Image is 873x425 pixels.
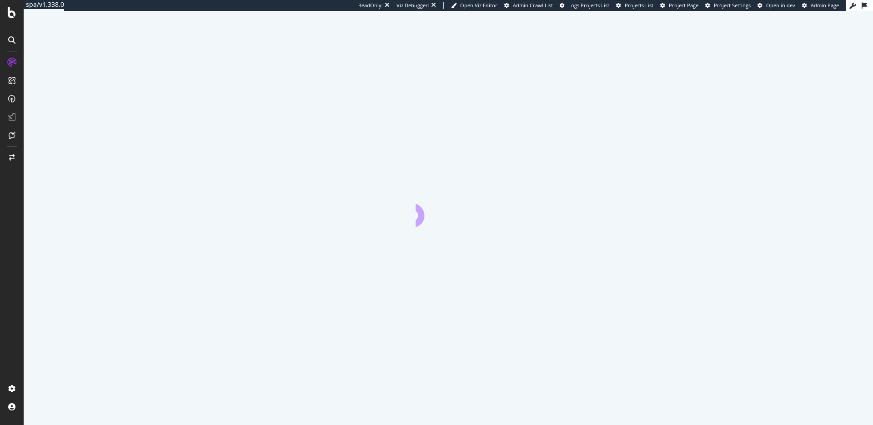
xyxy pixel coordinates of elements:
span: Logs Projects List [568,2,609,9]
span: Open in dev [766,2,795,9]
span: Project Settings [714,2,751,9]
a: Admin Crawl List [504,2,553,9]
a: Projects List [616,2,653,9]
span: Open Viz Editor [460,2,497,9]
div: Viz Debugger: [396,2,429,9]
a: Project Settings [705,2,751,9]
span: Admin Crawl List [513,2,553,9]
a: Open Viz Editor [451,2,497,9]
a: Open in dev [758,2,795,9]
a: Project Page [660,2,698,9]
span: Project Page [669,2,698,9]
span: Projects List [625,2,653,9]
a: Logs Projects List [560,2,609,9]
span: Admin Page [811,2,839,9]
a: Admin Page [802,2,839,9]
div: animation [416,194,481,227]
div: ReadOnly: [358,2,383,9]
